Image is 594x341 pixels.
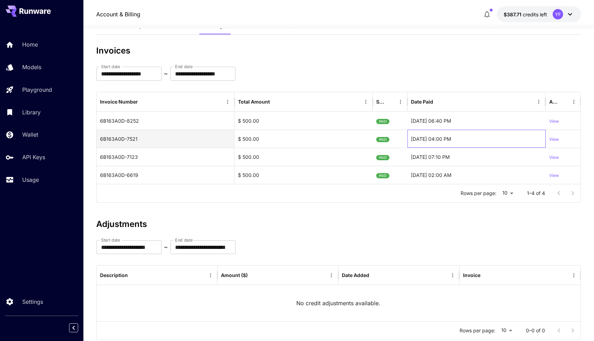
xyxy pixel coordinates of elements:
[234,112,373,130] div: $ 500.00
[549,166,559,184] button: View
[97,112,235,130] div: 6B163A0D-8252
[139,97,148,107] button: Sort
[22,86,52,94] p: Playground
[234,148,373,166] div: $ 500.00
[342,272,369,278] div: Date Added
[481,270,491,280] button: Sort
[164,70,168,78] p: ~
[22,40,38,49] p: Home
[175,237,192,243] label: End date
[376,149,389,167] span: PAID
[534,97,544,107] button: Menu
[370,270,380,280] button: Sort
[206,270,215,280] button: Menu
[407,148,546,166] div: 16-07-2025 07:10 PM
[376,131,389,148] span: PAID
[164,243,168,251] p: ~
[553,9,563,19] div: YF
[96,10,140,18] nav: breadcrumb
[100,99,138,105] div: Invoice Number
[96,219,581,229] h3: Adjustments
[549,148,559,166] button: View
[22,298,43,306] p: Settings
[96,10,140,18] a: Account & Billing
[504,11,523,17] span: $387.71
[549,136,559,143] p: View
[22,63,41,71] p: Models
[407,112,546,130] div: 30-07-2025 06:40 PM
[361,97,371,107] button: Menu
[407,130,546,148] div: 23-07-2025 04:00 PM
[504,11,547,18] div: $387.71381
[499,188,516,198] div: 10
[386,97,396,107] button: Sort
[497,6,581,22] button: $387.71381YF
[234,166,373,184] div: $ 500.00
[376,113,389,130] span: PAID
[460,327,495,334] p: Rows per page:
[463,272,480,278] div: Invoice
[248,270,258,280] button: Sort
[74,322,83,334] div: Collapse sidebar
[434,97,444,107] button: Sort
[96,46,581,56] h3: Invoices
[461,190,496,197] p: Rows per page:
[549,99,559,105] div: Action
[569,97,579,107] button: Menu
[549,112,559,130] button: View
[559,97,569,107] button: Sort
[97,166,235,184] div: 6B163A0D-6619
[569,270,579,280] button: Menu
[411,99,433,105] div: Date Paid
[22,176,39,184] p: Usage
[376,99,385,105] div: Status
[175,64,192,70] label: End date
[22,130,38,139] p: Wallet
[238,99,270,105] div: Total Amount
[234,130,373,148] div: $ 500.00
[376,167,389,185] span: PAID
[498,325,515,335] div: 10
[97,130,235,148] div: 6B163A0D-7521
[101,64,120,70] label: Start date
[523,11,547,17] span: credits left
[327,270,336,280] button: Menu
[100,272,128,278] div: Description
[549,172,559,179] p: View
[69,323,78,332] button: Collapse sidebar
[271,97,280,107] button: Sort
[549,154,559,161] p: View
[396,97,405,107] button: Menu
[101,237,120,243] label: Start date
[448,270,457,280] button: Menu
[549,130,559,148] button: View
[223,97,232,107] button: Menu
[549,118,559,125] p: View
[221,272,248,278] div: Amount ($)
[527,190,545,197] p: 1–4 of 4
[526,327,545,334] p: 0–0 of 0
[22,153,45,161] p: API Keys
[407,166,546,184] div: 07-07-2025 02:00 AM
[22,108,41,116] p: Library
[296,299,380,307] p: No credit adjustments available.
[97,148,235,166] div: 6B163A0D-7123
[129,270,138,280] button: Sort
